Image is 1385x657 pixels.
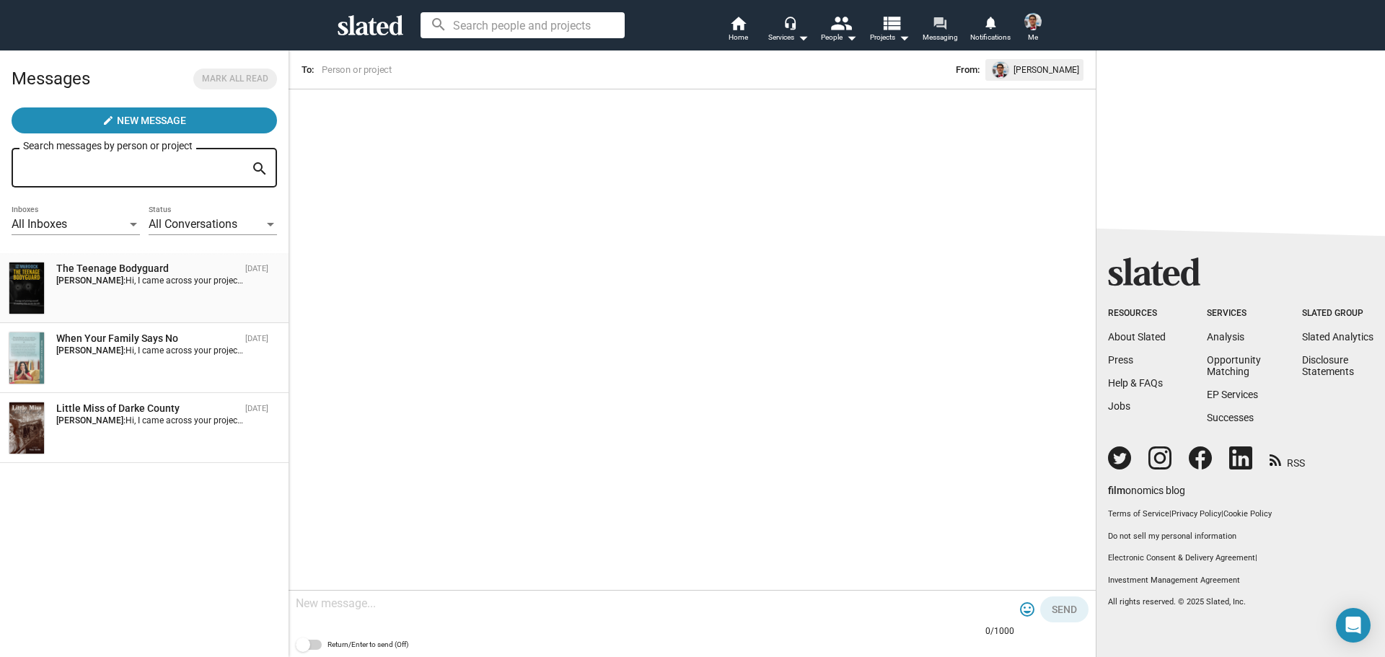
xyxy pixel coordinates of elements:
input: Person or project [320,63,673,77]
mat-icon: home [729,14,747,32]
mat-icon: forum [933,16,946,30]
button: Do not sell my personal information [1108,532,1373,542]
a: Jobs [1108,400,1130,412]
span: Projects [870,29,910,46]
p: All rights reserved. © 2025 Slated, Inc. [1108,597,1373,608]
a: Messaging [915,14,965,46]
img: undefined [993,62,1008,78]
img: Little Miss of Darke County [9,402,44,454]
button: Gerard LimaMe [1016,10,1050,48]
button: Send [1040,596,1089,622]
span: Notifications [970,29,1011,46]
button: Projects [864,14,915,46]
a: About Slated [1108,331,1166,343]
span: Hi, I came across your project and saw you’re currently looking for a director. I’d love the chan... [126,415,1199,425]
div: Open Intercom Messenger [1336,608,1371,643]
span: From: [956,62,980,78]
strong: [PERSON_NAME]: [56,345,126,356]
span: New Message [117,107,186,133]
mat-icon: tag_faces [1019,601,1036,618]
a: Home [713,14,763,46]
a: Privacy Policy [1171,509,1221,519]
span: Me [1028,29,1038,46]
span: film [1108,485,1125,496]
mat-icon: view_list [881,12,902,33]
div: Slated Group [1302,308,1373,319]
button: Services [763,14,814,46]
span: Return/Enter to send (Off) [327,636,408,653]
img: Gerard Lima [1024,13,1042,30]
a: Investment Management Agreement [1108,576,1373,586]
a: EP Services [1207,389,1258,400]
time: [DATE] [245,334,268,343]
span: Hi, I came across your project and saw you’re currently looking for a director. I’d love the chan... [126,345,1199,356]
img: The Teenage Bodyguard [9,263,44,314]
mat-icon: arrow_drop_down [794,29,812,46]
span: All Inboxes [12,217,67,231]
button: People [814,14,864,46]
a: OpportunityMatching [1207,354,1261,377]
strong: [PERSON_NAME]: [56,415,126,425]
a: Cookie Policy [1223,509,1272,519]
h2: Messages [12,61,90,96]
span: [PERSON_NAME] [1014,62,1079,78]
div: Services [768,29,809,46]
span: | [1169,509,1171,519]
mat-icon: arrow_drop_down [895,29,913,46]
mat-hint: 0/1000 [985,626,1014,638]
span: Mark all read [202,71,268,87]
div: When Your Family Says No [56,332,239,345]
mat-icon: arrow_drop_down [843,29,860,46]
span: To: [302,64,314,75]
button: New Message [12,107,277,133]
a: Help & FAQs [1108,377,1163,389]
mat-icon: headset_mic [783,16,796,29]
a: Slated Analytics [1302,331,1373,343]
a: RSS [1270,448,1305,470]
a: filmonomics blog [1108,472,1185,498]
div: Services [1207,308,1261,319]
span: Send [1052,596,1077,622]
div: The Teenage Bodyguard [56,262,239,275]
div: Resources [1108,308,1166,319]
time: [DATE] [245,404,268,413]
img: When Your Family Says No [9,332,44,384]
mat-icon: create [102,115,114,126]
a: DisclosureStatements [1302,354,1354,377]
span: | [1221,509,1223,519]
a: Electronic Consent & Delivery Agreement [1108,553,1255,563]
a: Terms of Service [1108,509,1169,519]
button: Mark all read [193,69,277,89]
div: Little Miss of Darke County [56,402,239,415]
a: Notifications [965,14,1016,46]
input: Search people and projects [421,12,625,38]
strong: [PERSON_NAME]: [56,275,126,286]
time: [DATE] [245,264,268,273]
mat-icon: search [251,158,268,180]
span: | [1255,553,1257,563]
mat-icon: notifications [983,15,997,29]
span: All Conversations [149,217,237,231]
a: Press [1108,354,1133,366]
span: Hi, I came across your project and saw you’re currently looking for a director. I’d love the chan... [126,275,1199,286]
a: Analysis [1207,331,1244,343]
span: Messaging [923,29,958,46]
mat-icon: people [830,12,851,33]
a: Successes [1207,412,1254,423]
div: People [821,29,857,46]
span: Home [729,29,748,46]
